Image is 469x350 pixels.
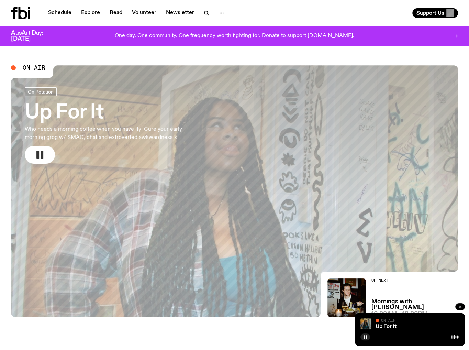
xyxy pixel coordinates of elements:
a: Up For ItWho needs a morning coffee when you have Ify! Cure your early morning grog w/ SMAC, chat... [25,87,201,164]
span: On Air [23,65,45,71]
span: On Air [381,318,395,322]
span: 10:00am - 12:00pm [371,311,428,317]
img: Ify - a Brown Skin girl with black braided twists, looking up to the side with her tongue stickin... [360,318,371,329]
span: Support Us [416,10,444,16]
h2: Up Next [371,278,458,282]
a: Explore [77,8,104,18]
h3: AusArt Day: [DATE] [11,30,55,42]
a: Read [105,8,126,18]
a: On Rotation [25,87,57,96]
a: Schedule [44,8,76,18]
h3: Up For It [25,103,201,122]
p: One day. One community. One frequency worth fighting for. Donate to support [DOMAIN_NAME]. [115,33,354,39]
a: Up For It [376,324,397,329]
span: On Rotation [28,89,54,94]
a: Newsletter [162,8,198,18]
button: Support Us [412,8,458,18]
a: Volunteer [128,8,160,18]
img: Sam blankly stares at the camera, brightly lit by a camera flash wearing a hat collared shirt and... [327,278,366,317]
a: Mornings with [PERSON_NAME] [371,299,458,310]
a: Ify - a Brown Skin girl with black braided twists, looking up to the side with her tongue stickin... [11,65,458,317]
p: Who needs a morning coffee when you have Ify! Cure your early morning grog w/ SMAC, chat and extr... [25,125,201,142]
